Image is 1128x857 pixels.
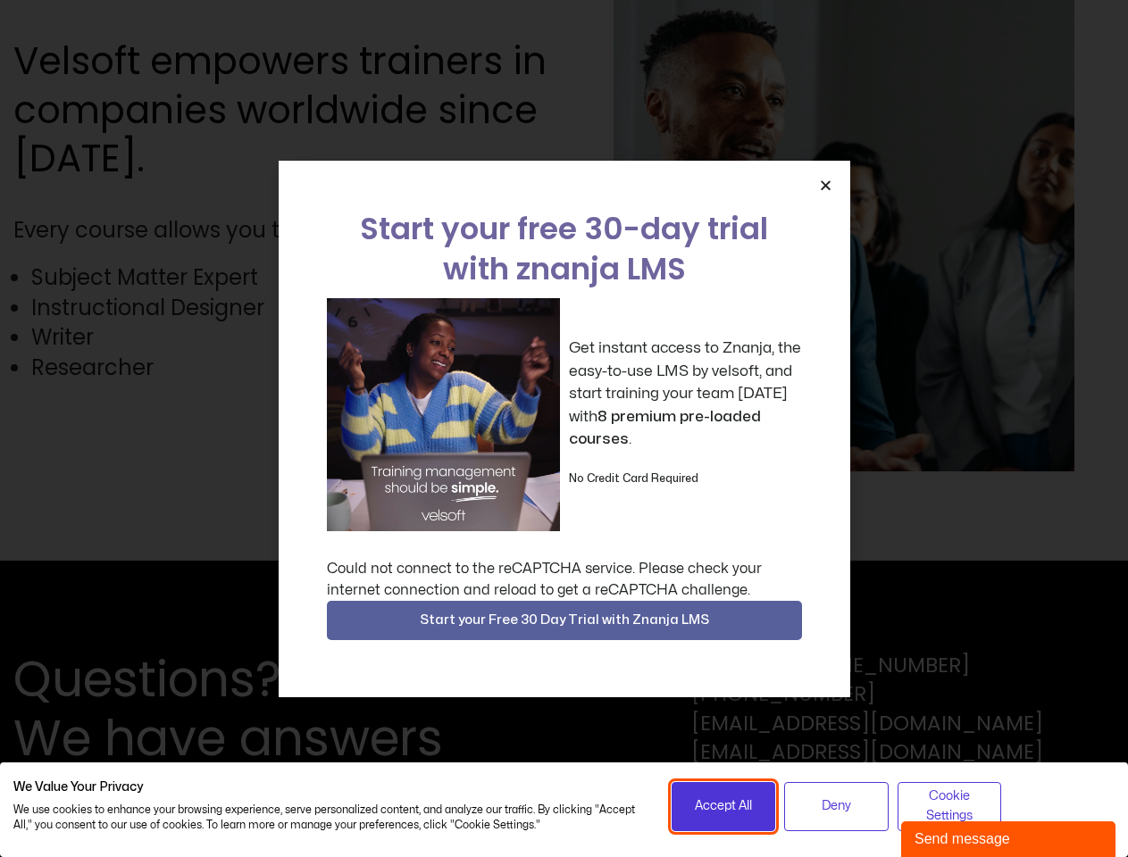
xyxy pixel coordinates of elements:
a: Close [819,179,832,192]
img: a woman sitting at her laptop dancing [327,298,560,531]
button: Deny all cookies [784,782,889,831]
strong: No Credit Card Required [569,473,698,484]
span: Accept All [695,796,752,816]
h2: We Value Your Privacy [13,779,645,795]
strong: 8 premium pre-loaded courses [569,409,761,447]
button: Start your Free 30 Day Trial with Znanja LMS [327,601,802,640]
p: We use cookies to enhance your browsing experience, serve personalized content, and analyze our t... [13,803,645,833]
span: Start your Free 30 Day Trial with Znanja LMS [420,610,709,631]
iframe: chat widget [901,818,1119,857]
span: Cookie Settings [909,786,990,827]
span: Deny [822,796,851,816]
h2: Start your free 30-day trial with znanja LMS [327,209,802,289]
div: Could not connect to the reCAPTCHA service. Please check your internet connection and reload to g... [327,558,802,601]
button: Accept all cookies [672,782,776,831]
p: Get instant access to Znanja, the easy-to-use LMS by velsoft, and start training your team [DATE]... [569,337,802,451]
button: Adjust cookie preferences [898,782,1002,831]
